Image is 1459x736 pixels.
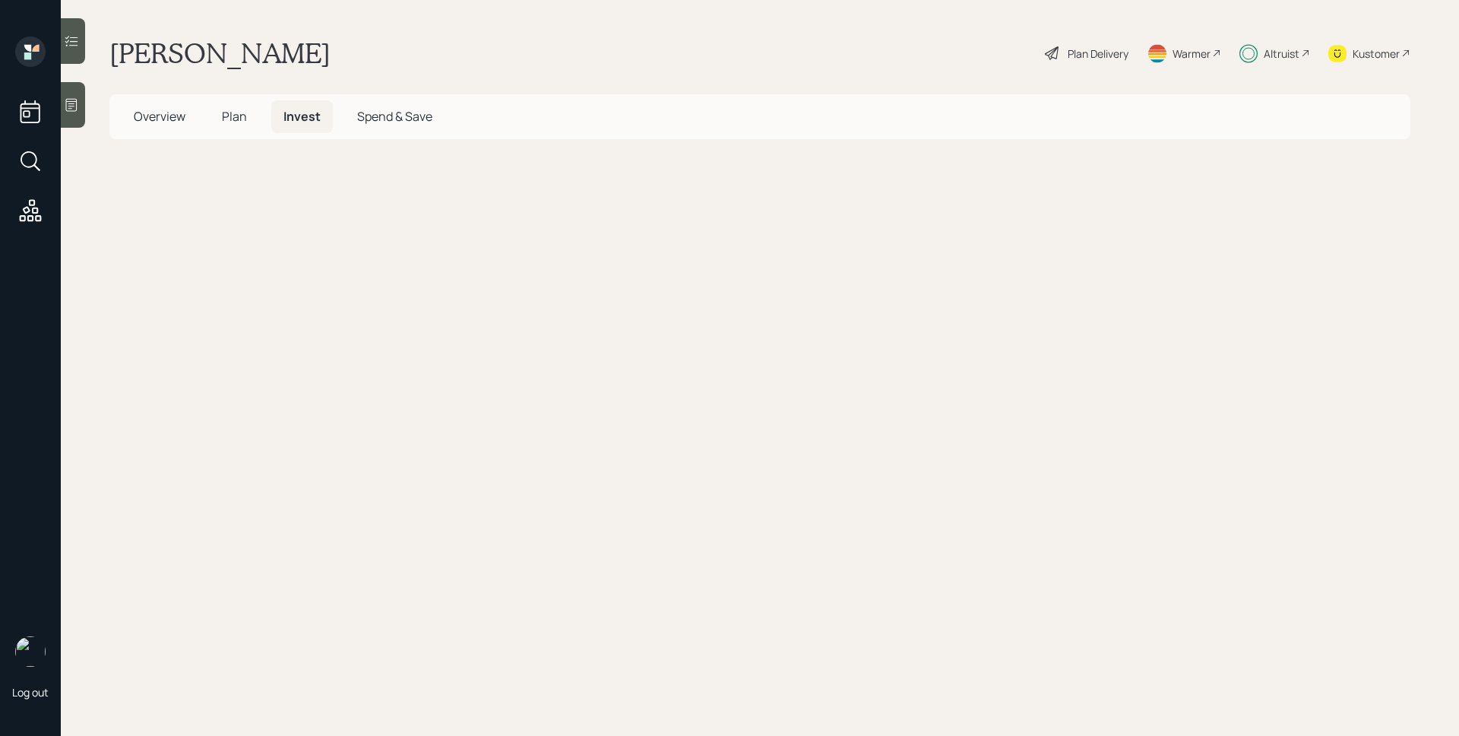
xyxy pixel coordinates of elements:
img: james-distasi-headshot.png [15,636,46,667]
h1: [PERSON_NAME] [109,36,331,70]
span: Invest [283,108,321,125]
div: Plan Delivery [1068,46,1128,62]
div: Warmer [1173,46,1211,62]
span: Plan [222,108,247,125]
div: Altruist [1264,46,1299,62]
span: Overview [134,108,185,125]
span: Spend & Save [357,108,432,125]
div: Kustomer [1353,46,1400,62]
div: Log out [12,685,49,700]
